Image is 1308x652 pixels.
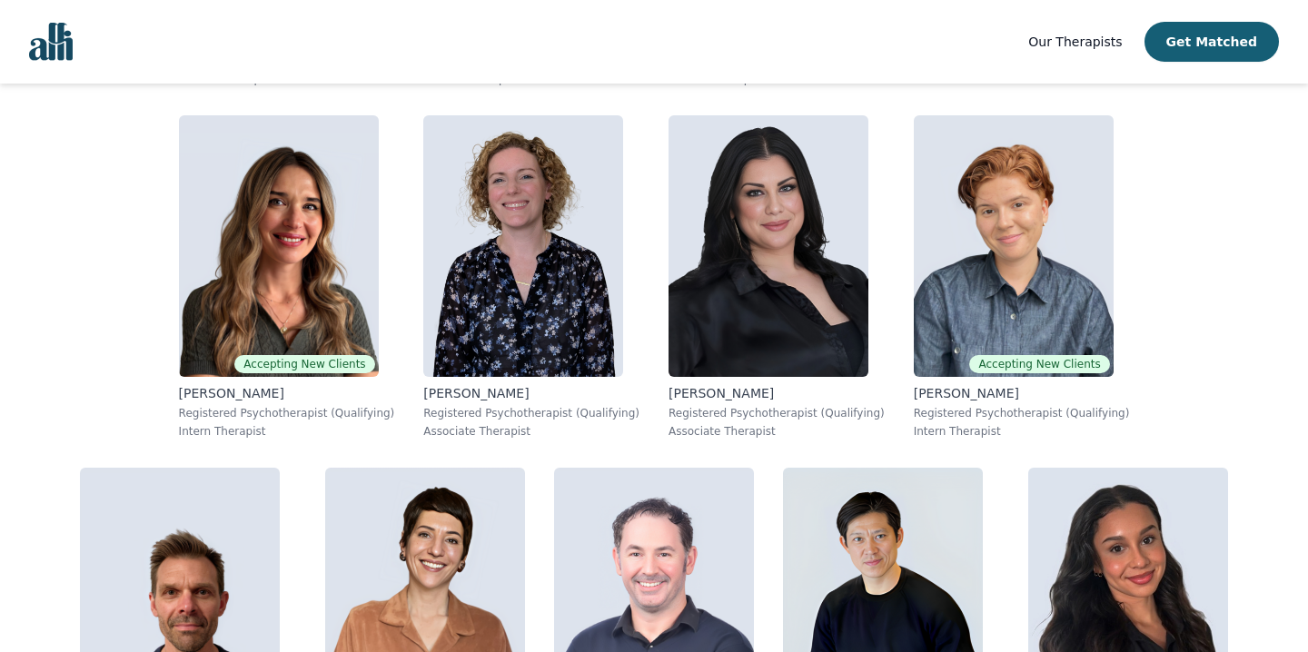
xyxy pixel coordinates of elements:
[654,101,899,453] a: Heather_Kay[PERSON_NAME]Registered Psychotherapist (Qualifying)Associate Therapist
[669,424,885,439] p: Associate Therapist
[423,424,639,439] p: Associate Therapist
[423,384,639,402] p: [PERSON_NAME]
[164,101,410,453] a: Natalia_SimachkevitchAccepting New Clients[PERSON_NAME]Registered Psychotherapist (Qualifying)Int...
[423,115,623,377] img: Catherine_Robbe
[669,115,868,377] img: Heather_Kay
[914,384,1130,402] p: [PERSON_NAME]
[914,424,1130,439] p: Intern Therapist
[1028,31,1122,53] a: Our Therapists
[899,101,1144,453] a: Capri_Contreras-De BlasisAccepting New Clients[PERSON_NAME]Registered Psychotherapist (Qualifying...
[179,424,395,439] p: Intern Therapist
[409,101,654,453] a: Catherine_Robbe[PERSON_NAME]Registered Psychotherapist (Qualifying)Associate Therapist
[179,406,395,420] p: Registered Psychotherapist (Qualifying)
[1144,22,1279,62] button: Get Matched
[29,23,73,61] img: alli logo
[669,384,885,402] p: [PERSON_NAME]
[234,355,374,373] span: Accepting New Clients
[423,406,639,420] p: Registered Psychotherapist (Qualifying)
[669,406,885,420] p: Registered Psychotherapist (Qualifying)
[1028,35,1122,49] span: Our Therapists
[969,355,1109,373] span: Accepting New Clients
[179,384,395,402] p: [PERSON_NAME]
[179,115,379,377] img: Natalia_Simachkevitch
[914,115,1114,377] img: Capri_Contreras-De Blasis
[914,406,1130,420] p: Registered Psychotherapist (Qualifying)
